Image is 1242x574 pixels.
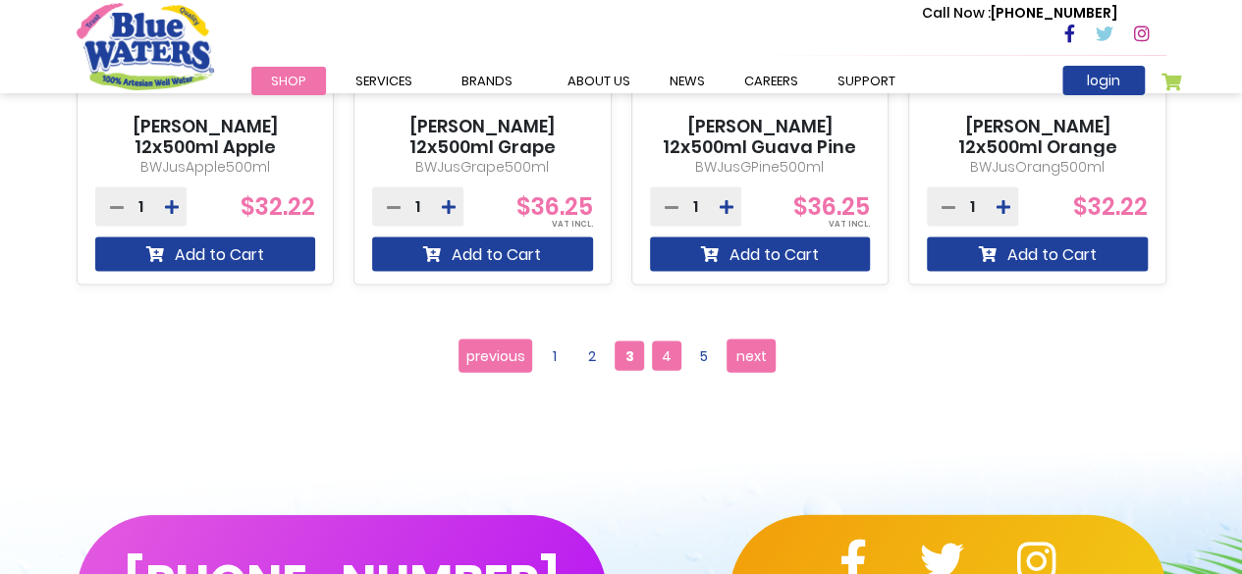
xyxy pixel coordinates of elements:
span: Shop [271,72,306,90]
span: $36.25 [793,190,870,223]
button: Add to Cart [650,237,871,272]
a: about us [548,67,650,95]
a: 5 [689,341,719,371]
a: next [727,339,776,373]
a: [PERSON_NAME] 12x500ml Apple [95,116,316,158]
p: BWJusOrang500ml [927,157,1148,178]
button: Add to Cart [927,237,1148,272]
span: $32.22 [241,190,315,223]
a: store logo [77,3,214,89]
span: previous [466,341,525,371]
a: 2 [577,341,607,371]
span: $36.25 [516,190,593,223]
a: [PERSON_NAME] 12x500ml Grape [372,116,593,158]
a: careers [725,67,818,95]
button: Add to Cart [372,237,593,272]
span: Call Now : [922,3,991,23]
p: [PHONE_NUMBER] [922,3,1117,24]
p: BWJusApple500ml [95,157,316,178]
a: [PERSON_NAME] 12x500ml Guava Pine [650,116,871,158]
a: support [818,67,915,95]
button: Add to Cart [95,237,316,272]
span: Services [355,72,412,90]
a: previous [459,339,532,373]
a: 1 [540,341,569,371]
span: 3 [615,341,644,371]
p: BWJusGPine500ml [650,157,871,178]
a: login [1062,66,1145,95]
p: BWJusGrape500ml [372,157,593,178]
span: Brands [461,72,513,90]
a: News [650,67,725,95]
span: $32.22 [1073,190,1148,223]
span: next [736,341,767,371]
a: [PERSON_NAME] 12x500ml Orange [927,116,1148,158]
a: 4 [652,341,681,371]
